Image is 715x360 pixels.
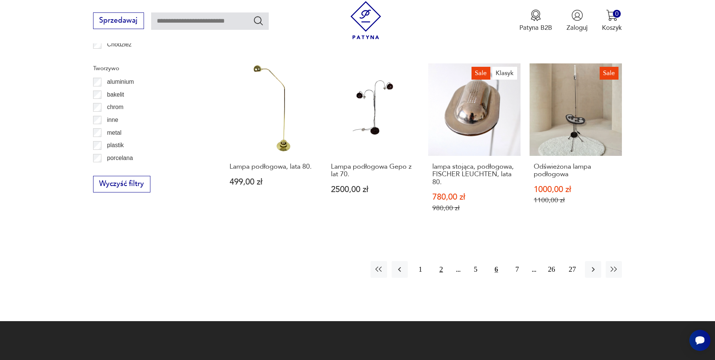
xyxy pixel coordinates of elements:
[331,186,415,194] p: 2500,00 zł
[331,163,415,178] h3: Lampa podłogowa Gepo z lat 70.
[530,9,542,21] img: Ikona medalu
[107,115,118,125] p: inne
[509,261,525,277] button: 7
[93,18,144,24] a: Sprzedawaj
[566,9,588,32] button: Zaloguj
[534,196,618,204] p: 1100,00 zł
[606,9,618,21] img: Ikona koszyka
[107,90,124,100] p: bakelit
[230,178,314,186] p: 499,00 zł
[93,63,204,73] p: Tworzywo
[530,63,622,230] a: SaleOdświeżona lampa podłogowaOdświeżona lampa podłogowa1000,00 zł1100,00 zł
[544,261,560,277] button: 26
[107,102,123,112] p: chrom
[107,140,124,150] p: plastik
[107,166,126,175] p: porcelit
[571,9,583,21] img: Ikonka użytkownika
[107,52,130,62] p: Ćmielów
[432,204,516,212] p: 980,00 zł
[566,23,588,32] p: Zaloguj
[225,63,318,230] a: Lampa podłogowa, lata 80.Lampa podłogowa, lata 80.499,00 zł
[93,176,150,192] button: Wyczyść filtry
[253,15,264,26] button: Szukaj
[613,10,621,18] div: 0
[564,261,580,277] button: 27
[412,261,429,277] button: 1
[519,9,552,32] button: Patyna B2B
[107,128,121,138] p: metal
[327,63,419,230] a: Lampa podłogowa Gepo z lat 70.Lampa podłogowa Gepo z lat 70.2500,00 zł
[534,186,618,194] p: 1000,00 zł
[519,23,552,32] p: Patyna B2B
[433,261,449,277] button: 2
[432,193,516,201] p: 780,00 zł
[488,261,504,277] button: 6
[534,163,618,178] h3: Odświeżona lampa podłogowa
[467,261,484,277] button: 5
[519,9,552,32] a: Ikona medaluPatyna B2B
[602,23,622,32] p: Koszyk
[347,1,385,39] img: Patyna - sklep z meblami i dekoracjami vintage
[107,153,133,163] p: porcelana
[93,12,144,29] button: Sprzedawaj
[428,63,521,230] a: SaleKlasyklampa stojąca, podłogowa, FISCHER LEUCHTEN, lata 80.lampa stojąca, podłogowa, FISCHER L...
[432,163,516,186] h3: lampa stojąca, podłogowa, FISCHER LEUCHTEN, lata 80.
[107,77,134,87] p: aluminium
[230,163,314,171] h3: Lampa podłogowa, lata 80.
[689,330,710,351] iframe: Smartsupp widget button
[602,9,622,32] button: 0Koszyk
[107,40,132,49] p: Chodzież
